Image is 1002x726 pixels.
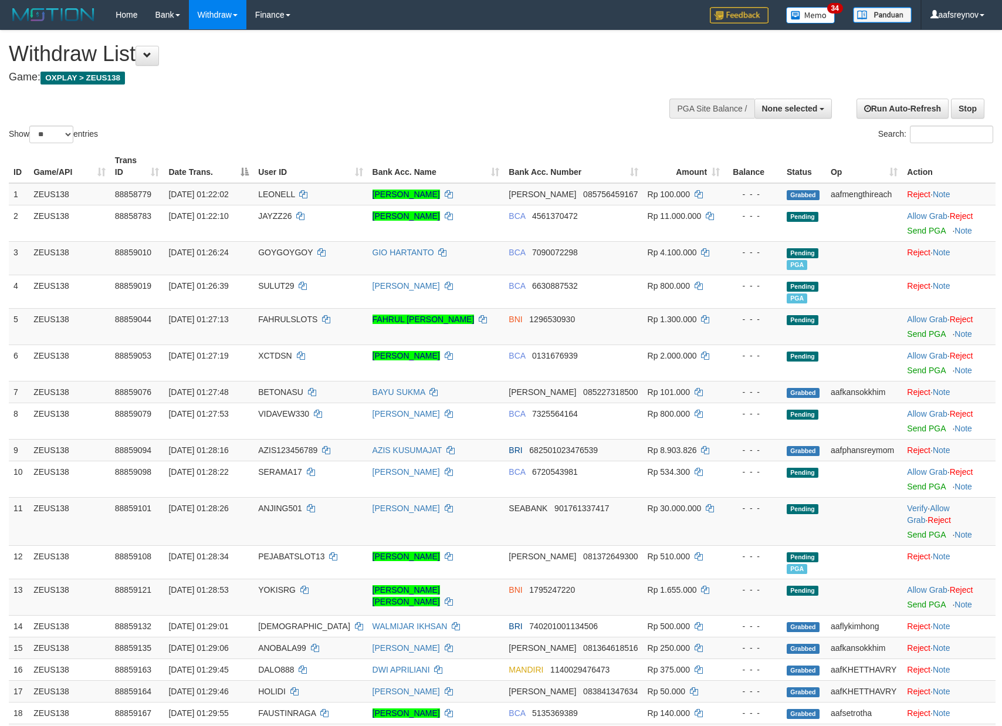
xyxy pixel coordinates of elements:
[9,439,29,461] td: 9
[950,211,973,221] a: Reject
[29,150,110,183] th: Game/API: activate to sort column ascending
[554,504,609,513] span: Copy 901761337417 to clipboard
[9,461,29,497] td: 10
[168,585,228,595] span: [DATE] 01:28:53
[787,622,820,632] span: Grabbed
[950,409,973,418] a: Reject
[907,504,949,525] span: ·
[907,467,949,477] span: ·
[373,409,440,418] a: [PERSON_NAME]
[9,497,29,545] td: 11
[902,497,996,545] td: · ·
[532,281,578,291] span: Copy 6630887532 to clipboard
[902,308,996,345] td: ·
[907,585,947,595] a: Allow Grab
[258,409,309,418] span: VIDAVEW330
[933,622,950,631] a: Note
[950,351,973,360] a: Reject
[258,190,295,199] span: LEONELL
[907,211,949,221] span: ·
[532,467,578,477] span: Copy 6720543981 to clipboard
[902,150,996,183] th: Action
[853,7,912,23] img: panduan.png
[648,351,697,360] span: Rp 2.000.000
[168,467,228,477] span: [DATE] 01:28:22
[648,552,690,561] span: Rp 510.000
[29,637,110,659] td: ZEUS138
[787,293,807,303] span: Marked by aaftanly
[529,622,598,631] span: Copy 740201001134506 to clipboard
[509,248,525,257] span: BCA
[729,466,777,478] div: - - -
[902,403,996,439] td: ·
[115,643,151,653] span: 88859135
[725,150,782,183] th: Balance
[729,280,777,292] div: - - -
[258,467,302,477] span: SERAMA17
[729,188,777,200] div: - - -
[583,687,638,696] span: Copy 083841347634 to clipboard
[29,659,110,680] td: ZEUS138
[583,190,638,199] span: Copy 085756459167 to clipboard
[826,439,902,461] td: aafphansreymom
[648,211,702,221] span: Rp 11.000.000
[787,190,820,200] span: Grabbed
[9,241,29,275] td: 3
[826,615,902,637] td: aaflykimhong
[648,445,697,455] span: Rp 8.903.826
[9,42,656,66] h1: Withdraw List
[648,585,697,595] span: Rp 1.655.000
[907,315,947,324] a: Allow Grab
[532,409,578,418] span: Copy 7325564164 to clipboard
[29,241,110,275] td: ZEUS138
[373,211,440,221] a: [PERSON_NAME]
[373,622,448,631] a: WALMIJAR IKHSAN
[509,351,525,360] span: BCA
[907,504,949,525] a: Allow Grab
[583,552,638,561] span: Copy 081372649300 to clipboard
[29,275,110,308] td: ZEUS138
[907,315,949,324] span: ·
[907,351,949,360] span: ·
[954,482,972,491] a: Note
[110,150,164,183] th: Trans ID: activate to sort column ascending
[9,275,29,308] td: 4
[529,445,598,455] span: Copy 682501023476539 to clipboard
[373,467,440,477] a: [PERSON_NAME]
[762,104,818,113] span: None selected
[168,248,228,257] span: [DATE] 01:26:24
[115,504,151,513] span: 88859101
[164,150,253,183] th: Date Trans.: activate to sort column descending
[950,315,973,324] a: Reject
[373,643,440,653] a: [PERSON_NAME]
[509,504,547,513] span: SEABANK
[373,351,440,360] a: [PERSON_NAME]
[115,211,151,221] span: 88858783
[29,381,110,403] td: ZEUS138
[907,366,945,375] a: Send PGA
[258,552,324,561] span: PEJABATSLOT13
[787,552,818,562] span: Pending
[648,248,697,257] span: Rp 4.100.000
[729,502,777,514] div: - - -
[907,445,930,455] a: Reject
[907,387,930,397] a: Reject
[9,659,29,680] td: 16
[509,190,576,199] span: [PERSON_NAME]
[509,315,522,324] span: BNI
[9,150,29,183] th: ID
[115,409,151,418] span: 88859079
[902,615,996,637] td: ·
[168,504,228,513] span: [DATE] 01:28:26
[648,281,690,291] span: Rp 800.000
[529,315,575,324] span: Copy 1296530930 to clipboard
[729,313,777,325] div: - - -
[29,126,73,143] select: Showentries
[950,585,973,595] a: Reject
[907,467,947,477] a: Allow Grab
[9,545,29,579] td: 12
[902,637,996,659] td: ·
[907,600,945,609] a: Send PGA
[954,329,972,339] a: Note
[258,211,292,221] span: JAYZZ26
